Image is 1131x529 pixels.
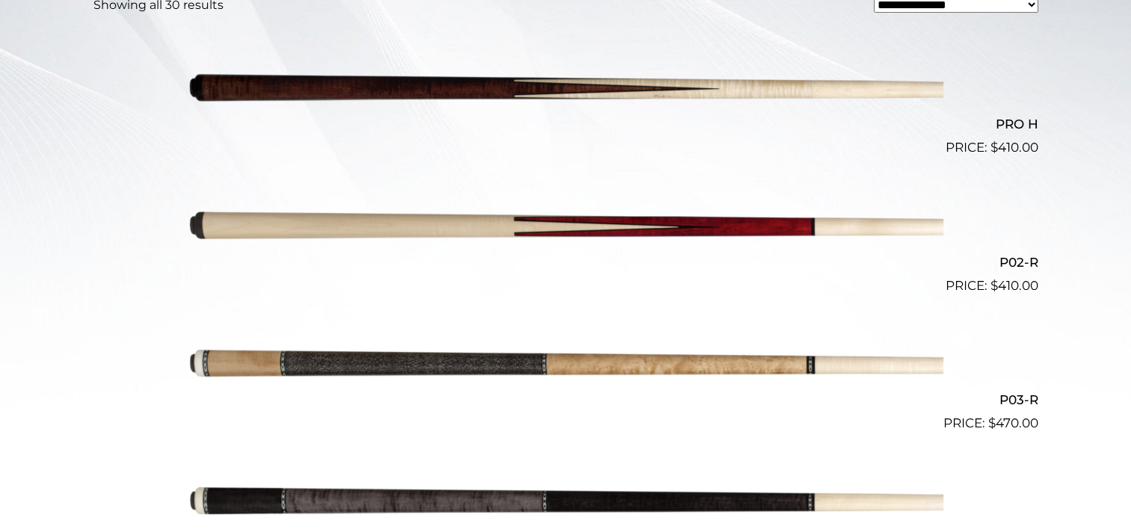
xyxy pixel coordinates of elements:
[93,164,1038,295] a: P02-R $410.00
[990,278,1038,293] bdi: 410.00
[93,26,1038,158] a: PRO H $410.00
[93,111,1038,138] h2: PRO H
[93,248,1038,276] h2: P02-R
[990,140,998,155] span: $
[93,386,1038,414] h2: P03-R
[188,164,943,289] img: P02-R
[988,415,996,430] span: $
[188,302,943,427] img: P03-R
[93,302,1038,433] a: P03-R $470.00
[990,140,1038,155] bdi: 410.00
[988,415,1038,430] bdi: 470.00
[990,278,998,293] span: $
[188,26,943,152] img: PRO H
